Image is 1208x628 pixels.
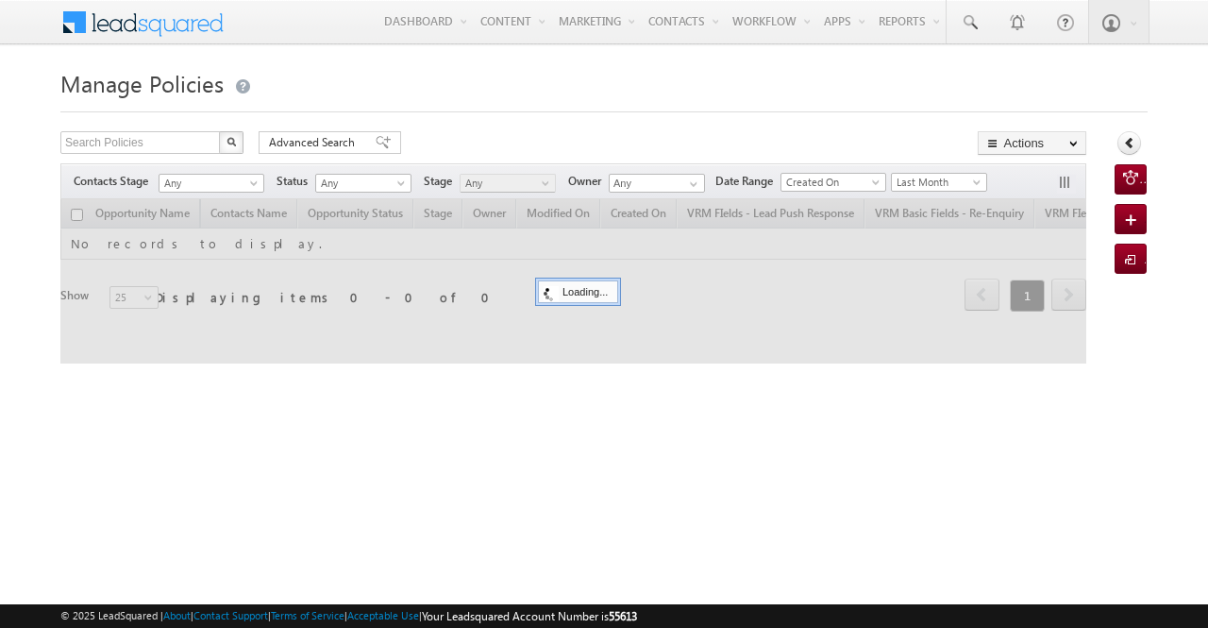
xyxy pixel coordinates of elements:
[609,174,705,193] input: Type to Search
[163,609,191,621] a: About
[781,174,880,191] span: Created On
[679,175,703,194] a: Show All Items
[424,173,460,190] span: Stage
[316,175,406,192] span: Any
[538,280,618,303] div: Loading...
[891,173,987,192] a: Last Month
[422,609,637,623] span: Your Leadsquared Account Number is
[159,175,258,192] span: Any
[193,609,268,621] a: Contact Support
[568,173,609,190] span: Owner
[60,68,224,98] span: Manage Policies
[315,174,411,193] a: Any
[226,137,236,146] img: Search
[271,609,344,621] a: Terms of Service
[460,174,556,193] a: Any
[780,173,886,192] a: Created On
[461,175,550,192] span: Any
[892,174,981,191] span: Last Month
[277,173,315,190] span: Status
[60,607,637,625] span: © 2025 LeadSquared | | | | |
[269,134,361,151] span: Advanced Search
[159,174,264,193] a: Any
[74,173,156,190] span: Contacts Stage
[609,609,637,623] span: 55613
[715,173,780,190] span: Date Range
[978,131,1086,155] button: Actions
[347,609,419,621] a: Acceptable Use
